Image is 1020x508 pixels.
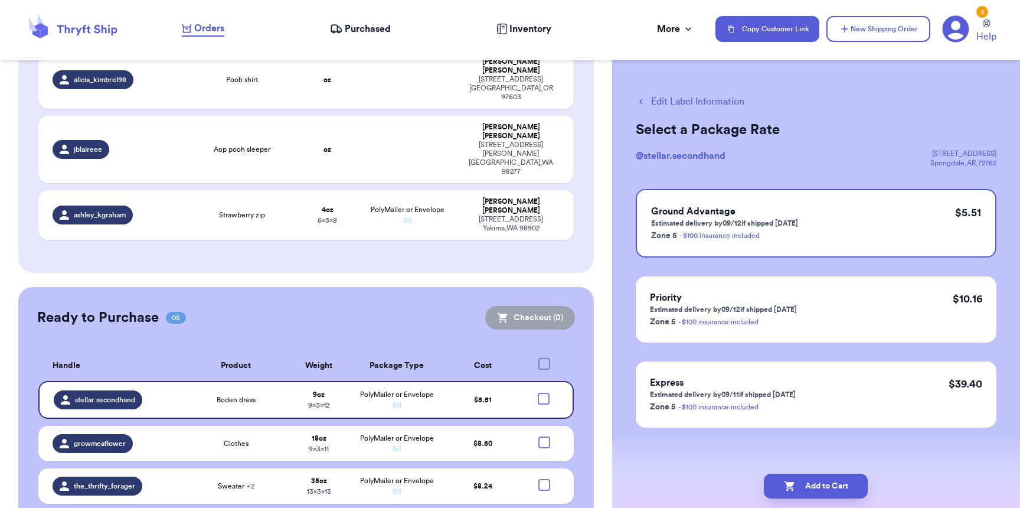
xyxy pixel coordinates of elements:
[219,210,265,220] span: Strawberry zip
[311,477,327,484] strong: 35 oz
[318,217,337,224] span: 6 x 3 x 8
[651,219,798,228] p: Estimated delivery by 09/12 if shipped [DATE]
[650,378,684,387] span: Express
[463,215,559,233] div: [STREET_ADDRESS] Yakima , WA 98902
[463,197,559,215] div: [PERSON_NAME] [PERSON_NAME]
[74,210,126,220] span: ashley_kgraham
[224,439,249,448] span: Clothes
[509,22,551,36] span: Inventory
[37,308,159,327] h2: Ready to Purchase
[976,30,996,44] span: Help
[218,481,254,491] span: Sweater
[360,477,434,495] span: PolyMailer or Envelope ✉️
[473,483,492,490] span: $ 8.24
[323,146,331,153] strong: oz
[74,439,126,448] span: growmeaflower
[330,22,391,36] a: Purchased
[360,435,434,452] span: PolyMailer or Envelope ✉️
[764,474,868,499] button: Add to Cart
[953,291,982,307] p: $ 10.16
[350,351,443,381] th: Package Type
[463,123,559,141] div: [PERSON_NAME] [PERSON_NAME]
[650,305,797,314] p: Estimated delivery by 09/12 if shipped [DATE]
[184,351,288,381] th: Product
[496,22,551,36] a: Inventory
[444,351,522,381] th: Cost
[679,232,760,239] a: - $100 insurance included
[345,22,391,36] span: Purchased
[322,206,334,213] strong: 4 oz
[53,360,80,372] span: Handle
[214,145,270,154] span: Aop pooh sleeper
[678,403,759,411] a: - $100 insurance included
[473,440,492,447] span: $ 8.50
[226,75,258,84] span: Pooh shirt
[636,151,725,161] span: @ stellar.secondhand
[949,376,982,392] p: $ 39.40
[360,391,434,409] span: PolyMailer or Envelope ✉️
[75,395,135,405] span: stellar.secondhand
[313,391,325,398] strong: 9 oz
[463,141,559,176] div: [STREET_ADDRESS][PERSON_NAME] [GEOGRAPHIC_DATA] , WA 98277
[474,396,492,403] span: $ 5.51
[636,121,996,139] h2: Select a Package Rate
[371,206,444,224] span: PolyMailer or Envelope ✉️
[650,318,676,326] span: Zone 5
[307,488,331,495] span: 13 x 3 x 13
[323,76,331,83] strong: oz
[217,395,256,405] span: Boden dress
[826,16,930,42] button: New Shipping Order
[74,75,126,84] span: alicia_kimbrel98
[930,149,996,158] div: [STREET_ADDRESS]
[182,21,224,37] a: Orders
[650,390,796,399] p: Estimated delivery by 09/11 if shipped [DATE]
[650,403,676,411] span: Zone 5
[463,57,559,75] div: [PERSON_NAME] [PERSON_NAME]
[651,207,735,216] span: Ground Advantage
[74,145,102,154] span: jblaireee
[930,158,996,168] div: Springdale , AR , 72762
[650,293,682,302] span: Priority
[678,318,759,325] a: - $100 insurance included
[942,15,969,43] a: 2
[715,16,819,42] button: Copy Customer Link
[657,22,694,36] div: More
[463,75,559,102] div: [STREET_ADDRESS] [GEOGRAPHIC_DATA] , OR 97603
[976,6,988,18] div: 2
[651,232,677,240] span: Zone 5
[636,95,744,109] button: Edit Label Information
[308,402,329,409] span: 9 x 3 x 12
[309,445,329,452] span: 9 x 3 x 11
[485,306,575,330] button: Checkout (0)
[312,435,326,442] strong: 18 oz
[955,204,981,221] p: $ 5.51
[74,481,135,491] span: the_thrifty_forager
[976,19,996,44] a: Help
[247,483,254,490] span: + 2
[194,21,224,35] span: Orders
[288,351,351,381] th: Weight
[166,312,186,324] span: 05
